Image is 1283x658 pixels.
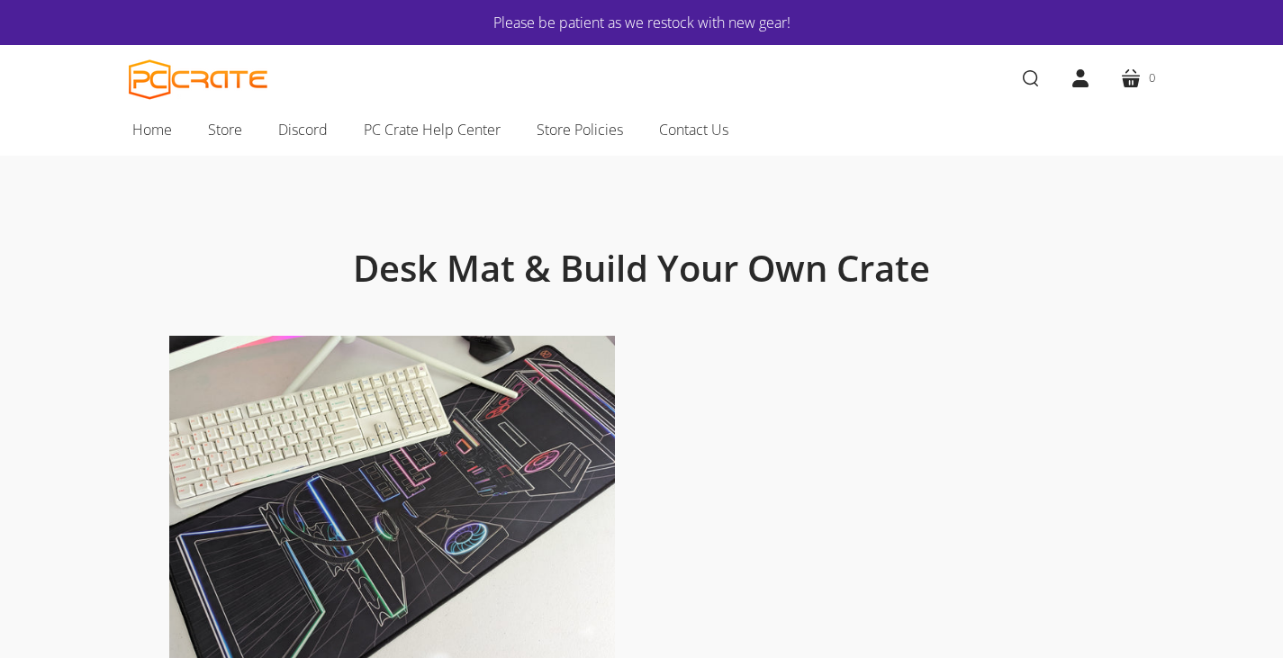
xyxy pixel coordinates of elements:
a: PC CRATE [129,59,268,100]
span: Discord [278,118,328,141]
a: Discord [260,111,346,149]
a: Store [190,111,260,149]
a: Contact Us [641,111,746,149]
a: Please be patient as we restock with new gear! [183,11,1101,34]
span: Store Policies [537,118,623,141]
nav: Main navigation [102,111,1182,156]
span: Store [208,118,242,141]
span: 0 [1149,68,1155,87]
span: PC Crate Help Center [364,118,501,141]
h1: Desk Mat & Build Your Own Crate [210,246,1074,291]
span: Home [132,118,172,141]
a: 0 [1106,53,1170,104]
span: Contact Us [659,118,728,141]
a: PC Crate Help Center [346,111,519,149]
a: Home [114,111,190,149]
a: Store Policies [519,111,641,149]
